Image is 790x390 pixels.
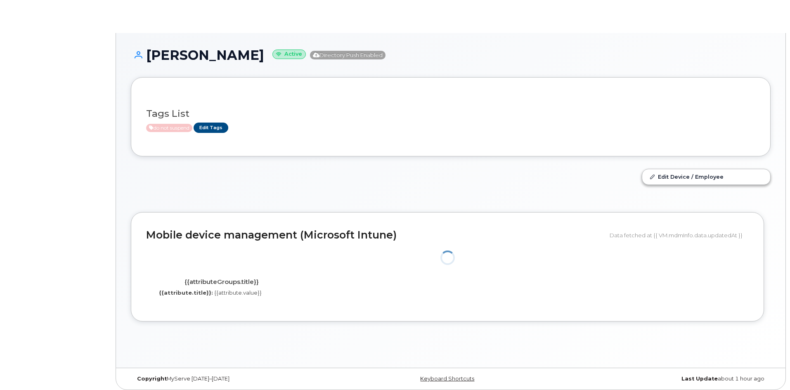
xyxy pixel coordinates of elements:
[131,376,344,382] div: MyServe [DATE]–[DATE]
[272,50,306,59] small: Active
[557,376,771,382] div: about 1 hour ago
[194,123,228,133] a: Edit Tags
[420,376,474,382] a: Keyboard Shortcuts
[681,376,718,382] strong: Last Update
[131,48,771,62] h1: [PERSON_NAME]
[642,169,770,184] a: Edit Device / Employee
[214,289,262,296] span: {{attribute.value}}
[137,376,167,382] strong: Copyright
[146,124,192,132] span: Active
[159,289,213,297] label: {{attribute.title}}:
[310,51,386,59] span: Directory Push Enabled
[152,279,291,286] h4: {{attributeGroups.title}}
[146,109,755,119] h3: Tags List
[610,227,749,243] div: Data fetched at {{ VM.mdmInfo.data.updatedAt }}
[146,229,603,241] h2: Mobile device management (Microsoft Intune)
